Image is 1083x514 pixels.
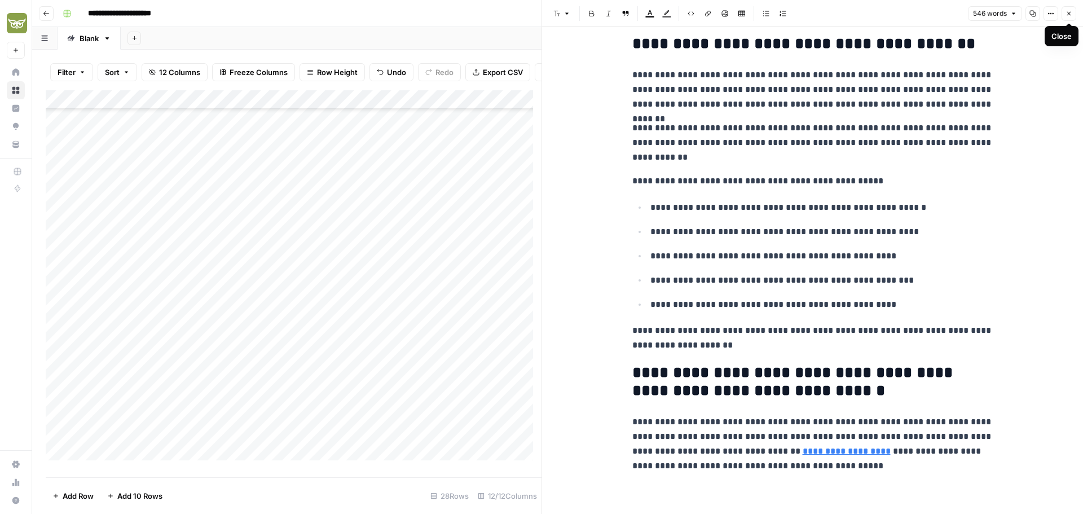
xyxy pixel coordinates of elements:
[50,63,93,81] button: Filter
[7,455,25,473] a: Settings
[387,67,406,78] span: Undo
[7,99,25,117] a: Insights
[300,63,365,81] button: Row Height
[7,135,25,153] a: Your Data
[46,487,100,505] button: Add Row
[369,63,413,81] button: Undo
[435,67,454,78] span: Redo
[968,6,1022,21] button: 546 words
[58,27,121,50] a: Blank
[7,9,25,37] button: Workspace: Evergreen Media
[100,487,169,505] button: Add 10 Rows
[7,81,25,99] a: Browse
[142,63,208,81] button: 12 Columns
[973,8,1007,19] span: 546 words
[317,67,358,78] span: Row Height
[483,67,523,78] span: Export CSV
[7,473,25,491] a: Usage
[465,63,530,81] button: Export CSV
[80,33,99,44] div: Blank
[418,63,461,81] button: Redo
[159,67,200,78] span: 12 Columns
[117,490,162,502] span: Add 10 Rows
[7,13,27,33] img: Evergreen Media Logo
[7,117,25,135] a: Opportunities
[473,487,541,505] div: 12/12 Columns
[63,490,94,502] span: Add Row
[7,491,25,509] button: Help + Support
[426,487,473,505] div: 28 Rows
[7,63,25,81] a: Home
[58,67,76,78] span: Filter
[212,63,295,81] button: Freeze Columns
[98,63,137,81] button: Sort
[105,67,120,78] span: Sort
[230,67,288,78] span: Freeze Columns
